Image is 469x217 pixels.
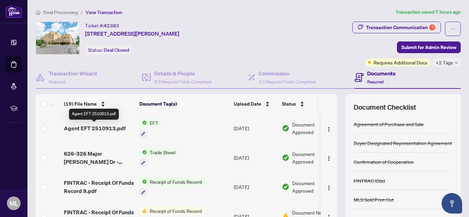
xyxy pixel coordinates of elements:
img: Status Icon [139,207,147,215]
button: Status IconTrade Sheet [139,148,179,167]
span: 42383 [104,23,119,29]
h4: Documents [367,69,396,77]
h4: Transaction Wizard [49,69,97,77]
span: 3/3 Required Fields Completed [154,79,211,84]
img: Status Icon [139,178,147,185]
span: Document Approved [292,150,335,165]
span: Upload Date [234,100,261,108]
img: Status Icon [139,119,147,126]
span: Document Checklist [354,103,416,112]
span: EFT [147,119,161,126]
span: Document Approved [292,121,335,136]
span: Agent EFT 2510913.pdf [64,124,126,132]
span: 626-326 Major [PERSON_NAME] Dr - REVISED TS 1.pdf [64,149,134,166]
img: logo [5,5,22,18]
button: Status IconReceipt of Funds Record [139,178,205,196]
div: MLS Sold Print Out [354,196,394,203]
h4: Commission [259,69,316,77]
li: / [81,8,83,16]
img: Logo [326,185,332,191]
img: Status Icon [139,148,147,156]
img: Logo [326,156,332,161]
div: Buyer Designated Representation Agreement [354,139,452,147]
th: Document Tag(s) [137,94,231,113]
span: Document Approved [292,179,335,194]
div: Status: [85,45,132,55]
h4: Details & People [154,69,211,77]
span: Required [49,79,65,84]
span: +2 Tags [436,59,453,67]
span: home [36,10,41,15]
div: Transaction Communication [366,22,435,33]
th: Upload Date [231,94,279,113]
div: 1 [429,24,435,31]
button: Logo [323,123,334,134]
button: Status IconEFT [139,119,161,137]
span: Required [367,79,384,84]
th: Status [279,94,338,113]
img: Document Status [282,183,289,191]
span: Trade Sheet [147,148,179,156]
button: Open asap [442,193,462,214]
button: Logo [323,181,334,192]
span: Receipt of Funds Record [147,207,205,215]
div: Confirmation of Cooperation [354,158,414,166]
td: [DATE] [231,143,279,172]
span: FINTRAC - Receipt Of Funds Record 9.pdf [64,179,134,195]
img: Logo [326,126,332,132]
span: down [455,61,458,64]
span: (19) File Name [64,100,97,108]
img: Document Status [282,154,289,161]
span: Deal Processing [43,9,78,15]
th: (19) File Name [61,94,137,113]
span: ellipsis [450,26,455,31]
div: FINTRAC ID(s) [354,177,385,184]
span: View Transaction [85,9,122,15]
img: Document Status [282,124,289,132]
article: Transaction saved 7 hours ago [396,8,461,16]
span: Requires Additional Docs [374,59,427,66]
button: Transaction Communication1 [352,22,441,33]
span: Submit for Admin Review [401,42,456,53]
span: 1/1 Required Fields Completed [259,79,316,84]
span: Status [282,100,296,108]
td: [DATE] [231,172,279,202]
span: ML [10,198,18,208]
span: [STREET_ADDRESS][PERSON_NAME] [85,29,179,38]
div: Agent EFT 2510913.pdf [69,109,119,120]
img: IMG-N12231837_1.jpg [36,22,79,54]
button: Logo [323,152,334,163]
button: Submit for Admin Review [397,41,461,53]
div: Agreement of Purchase and Sale [354,120,424,128]
span: Deal Closed [104,47,129,53]
td: [DATE] [231,113,279,143]
span: Receipt of Funds Record [147,178,205,185]
div: Ticket #: [85,22,119,29]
